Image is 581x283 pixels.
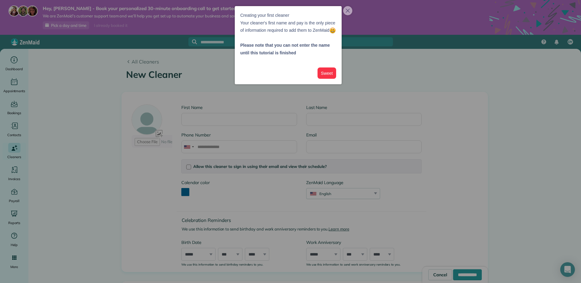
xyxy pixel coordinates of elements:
strong: Please note that you can not enter the name until this tutorial is finished [240,43,330,55]
p: Creating your first cleaner Your cleaner's first name and pay is the only piece of information re... [240,12,336,34]
button: Sweet [318,67,336,79]
button: close, [343,6,352,15]
div: Creating your first cleanerYour cleaner&amp;#39;s first name and pay is the only piece of informa... [235,6,342,84]
img: :smiley: [329,27,336,34]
